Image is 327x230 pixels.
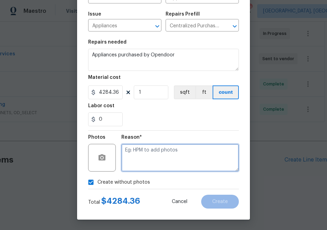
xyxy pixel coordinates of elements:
h5: Reason* [121,135,142,140]
div: Total [88,197,140,206]
button: Cancel [161,195,198,209]
button: Open [230,21,240,31]
h5: Repairs needed [88,40,127,45]
button: ft [195,85,213,99]
h5: Issue [88,12,101,17]
textarea: Appliances purchased by Opendoor [88,49,239,71]
button: count [213,85,239,99]
button: sqft [174,85,195,99]
button: Open [152,21,162,31]
span: Create without photos [97,179,150,186]
h5: Labor cost [88,103,114,108]
span: Create [212,199,228,204]
span: Cancel [172,199,187,204]
span: $ 4284.36 [101,197,140,205]
h5: Photos [88,135,105,140]
h5: Repairs Prefill [166,12,200,17]
button: Create [201,195,239,209]
h5: Material cost [88,75,121,80]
